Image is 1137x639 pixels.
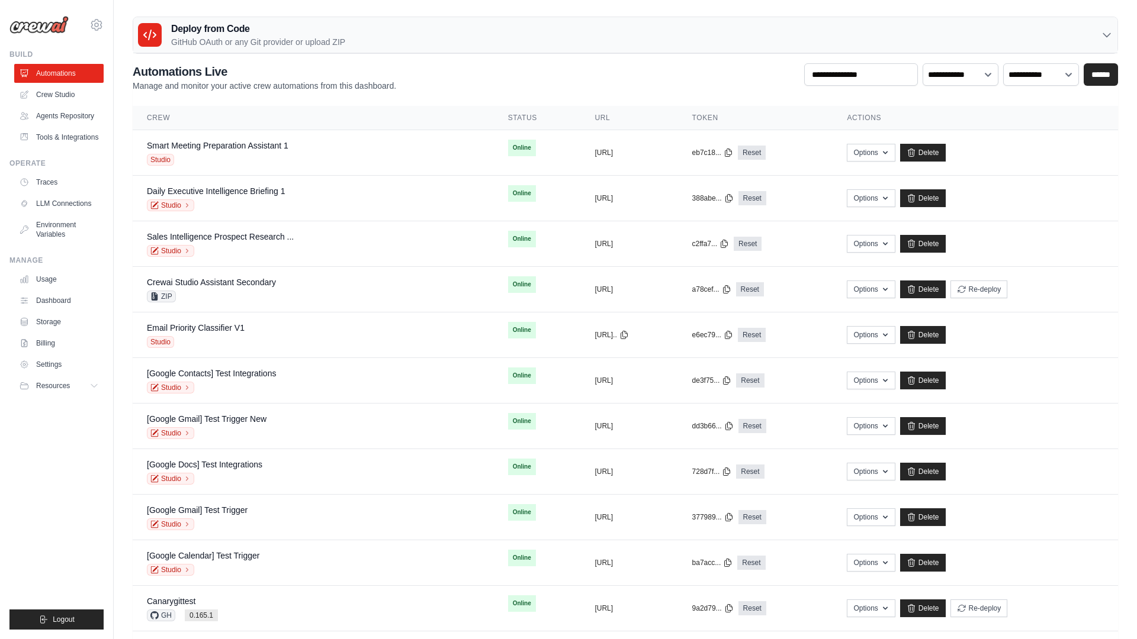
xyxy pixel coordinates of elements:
[734,237,762,251] a: Reset
[738,191,766,205] a: Reset
[847,144,895,162] button: Options
[147,369,276,378] a: [Google Contacts] Test Integrations
[692,285,731,294] button: a78cef...
[847,554,895,572] button: Options
[147,199,194,211] a: Studio
[14,355,104,374] a: Settings
[147,245,194,257] a: Studio
[692,193,734,203] button: 388abe...
[847,417,895,435] button: Options
[147,460,262,469] a: [Google Docs] Test Integrations
[133,80,396,92] p: Manage and monitor your active crew automations from this dashboard.
[900,235,946,253] a: Delete
[133,106,494,130] th: Crew
[900,463,946,480] a: Delete
[508,595,536,612] span: Online
[147,323,245,333] a: Email Priority Classifier V1
[147,609,175,621] span: GH
[737,556,765,570] a: Reset
[14,106,104,125] a: Agents Repository
[508,459,536,475] span: Online
[692,467,732,476] button: 728d7f...
[171,22,345,36] h3: Deploy from Code
[147,505,248,515] a: [Google Gmail] Test Trigger
[692,330,733,340] button: e6ec79...
[580,106,677,130] th: URL
[900,144,946,162] a: Delete
[847,280,895,298] button: Options
[14,215,104,244] a: Environment Variables
[738,601,766,615] a: Reset
[147,154,174,166] span: Studio
[14,270,104,289] a: Usage
[738,146,766,160] a: Reset
[14,291,104,310] a: Dashboard
[14,173,104,192] a: Traces
[847,463,895,480] button: Options
[847,599,895,617] button: Options
[9,256,104,265] div: Manage
[508,504,536,521] span: Online
[738,419,766,433] a: Reset
[508,550,536,566] span: Online
[692,148,733,157] button: eb7c18...
[147,232,294,241] a: Sales Intelligence Prospect Research ...
[508,185,536,202] span: Online
[508,231,536,247] span: Online
[9,159,104,168] div: Operate
[847,189,895,207] button: Options
[508,413,536,430] span: Online
[14,64,104,83] a: Automations
[678,106,833,130] th: Token
[900,417,946,435] a: Delete
[847,326,895,344] button: Options
[171,36,345,48] p: GitHub OAuth or any Git provider or upload ZIP
[900,326,946,344] a: Delete
[147,427,194,439] a: Studio
[738,510,766,524] a: Reset
[9,50,104,59] div: Build
[900,280,946,298] a: Delete
[147,382,194,393] a: Studio
[900,189,946,207] a: Delete
[736,373,764,388] a: Reset
[508,276,536,293] span: Online
[147,564,194,576] a: Studio
[147,291,176,302] span: ZIP
[508,322,536,338] span: Online
[14,85,104,104] a: Crew Studio
[692,421,734,431] button: dd3b66...
[14,376,104,395] button: Resources
[9,609,104,630] button: Logout
[508,140,536,156] span: Online
[692,512,734,522] button: 377989...
[738,328,766,342] a: Reset
[847,508,895,526] button: Options
[185,609,218,621] span: 0.165.1
[900,599,946,617] a: Delete
[692,376,732,385] button: de3f75...
[53,615,75,624] span: Logout
[14,312,104,331] a: Storage
[692,239,729,248] button: c2ffa7...
[147,186,285,196] a: Daily Executive Intelligence Briefing 1
[147,414,266,424] a: [Google Gmail] Test Trigger New
[494,106,581,130] th: Status
[950,599,1008,617] button: Re-deploy
[736,464,764,479] a: Reset
[900,508,946,526] a: Delete
[847,235,895,253] button: Options
[14,334,104,353] a: Billing
[847,372,895,389] button: Options
[692,558,733,567] button: ba7acc...
[14,128,104,147] a: Tools & Integrations
[9,16,69,34] img: Logo
[833,106,1118,130] th: Actions
[900,372,946,389] a: Delete
[950,280,1008,298] button: Re-deploy
[508,367,536,384] span: Online
[133,63,396,80] h2: Automations Live
[147,336,174,348] span: Studio
[900,554,946,572] a: Delete
[147,473,194,485] a: Studio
